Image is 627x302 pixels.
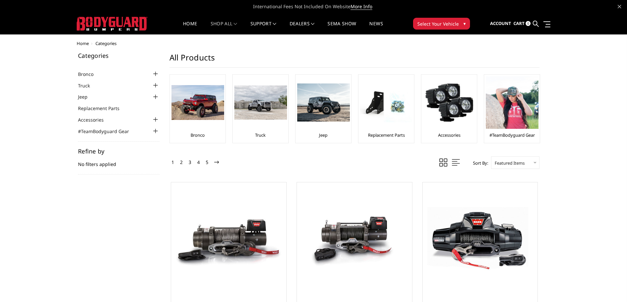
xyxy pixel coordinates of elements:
[78,71,102,78] a: Bronco
[211,21,237,34] a: shop all
[513,15,531,33] a: Cart 0
[526,21,531,26] span: 0
[170,158,176,166] a: 1
[95,40,117,46] span: Categories
[490,15,511,33] a: Account
[77,17,147,31] img: BODYGUARD BUMPERS
[176,205,281,275] img: WARN M15 Synthetic Winch #97730
[319,132,327,138] a: Jeep
[78,82,98,89] a: Truck
[469,158,488,168] label: Sort By:
[183,21,197,34] a: Home
[369,21,383,34] a: News
[299,184,410,296] a: WARN M12 Synthetic Winch #97720 WARN M12 Synthetic Winch #97720
[187,158,193,166] a: 3
[78,116,112,123] a: Accessories
[327,21,356,34] a: SEMA Show
[78,148,160,174] div: No filters applied
[351,3,372,10] a: More Info
[173,184,285,296] a: WARN M15 Synthetic Winch #97730 WARN M15 Synthetic Winch #97730
[204,158,210,166] a: 5
[290,21,315,34] a: Dealers
[250,21,276,34] a: Support
[490,20,511,26] span: Account
[489,132,535,138] a: #TeamBodyguard Gear
[368,132,405,138] a: Replacement Parts
[78,128,137,135] a: #TeamBodyguard Gear
[513,20,525,26] span: Cart
[78,148,160,154] h5: Refine by
[424,184,536,296] a: WARN ZEON XD 14 Synthetic Winch #110014 WARN ZEON XD 14 Synthetic Winch #110014
[413,18,470,30] button: Select Your Vehicle
[77,40,89,46] a: Home
[78,93,96,100] a: Jeep
[170,53,539,68] h1: All Products
[438,132,460,138] a: Accessories
[191,132,205,138] a: Bronco
[78,105,128,112] a: Replacement Parts
[178,158,184,166] a: 2
[417,20,459,27] span: Select Your Vehicle
[255,132,266,138] a: Truck
[78,53,160,58] h5: Categories
[196,158,201,166] a: 4
[463,20,466,27] span: ▾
